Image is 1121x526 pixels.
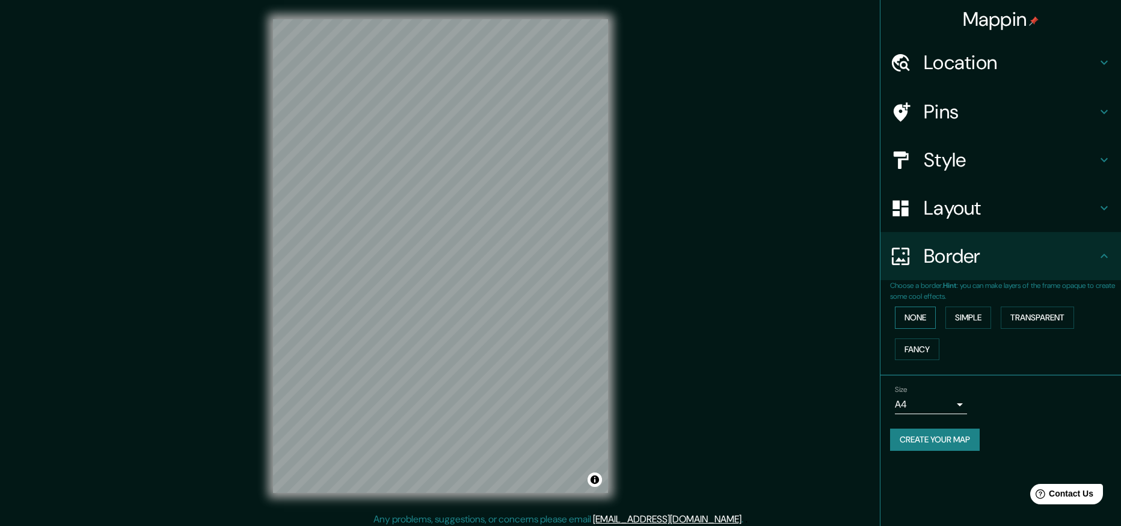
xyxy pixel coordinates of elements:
[588,472,602,487] button: Toggle attribution
[880,38,1121,87] div: Location
[895,338,939,361] button: Fancy
[593,513,742,525] a: [EMAIL_ADDRESS][DOMAIN_NAME]
[880,136,1121,184] div: Style
[895,307,936,329] button: None
[273,19,608,493] canvas: Map
[880,232,1121,280] div: Border
[880,184,1121,232] div: Layout
[1029,16,1039,26] img: pin-icon.png
[924,244,1097,268] h4: Border
[1014,479,1108,513] iframe: Help widget launcher
[890,429,980,451] button: Create your map
[890,280,1121,302] p: Choose a border. : you can make layers of the frame opaque to create some cool effects.
[943,281,957,290] b: Hint
[880,88,1121,136] div: Pins
[924,196,1097,220] h4: Layout
[963,7,1039,31] h4: Mappin
[895,385,908,395] label: Size
[1001,307,1074,329] button: Transparent
[945,307,991,329] button: Simple
[895,395,967,414] div: A4
[924,100,1097,124] h4: Pins
[924,148,1097,172] h4: Style
[924,50,1097,75] h4: Location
